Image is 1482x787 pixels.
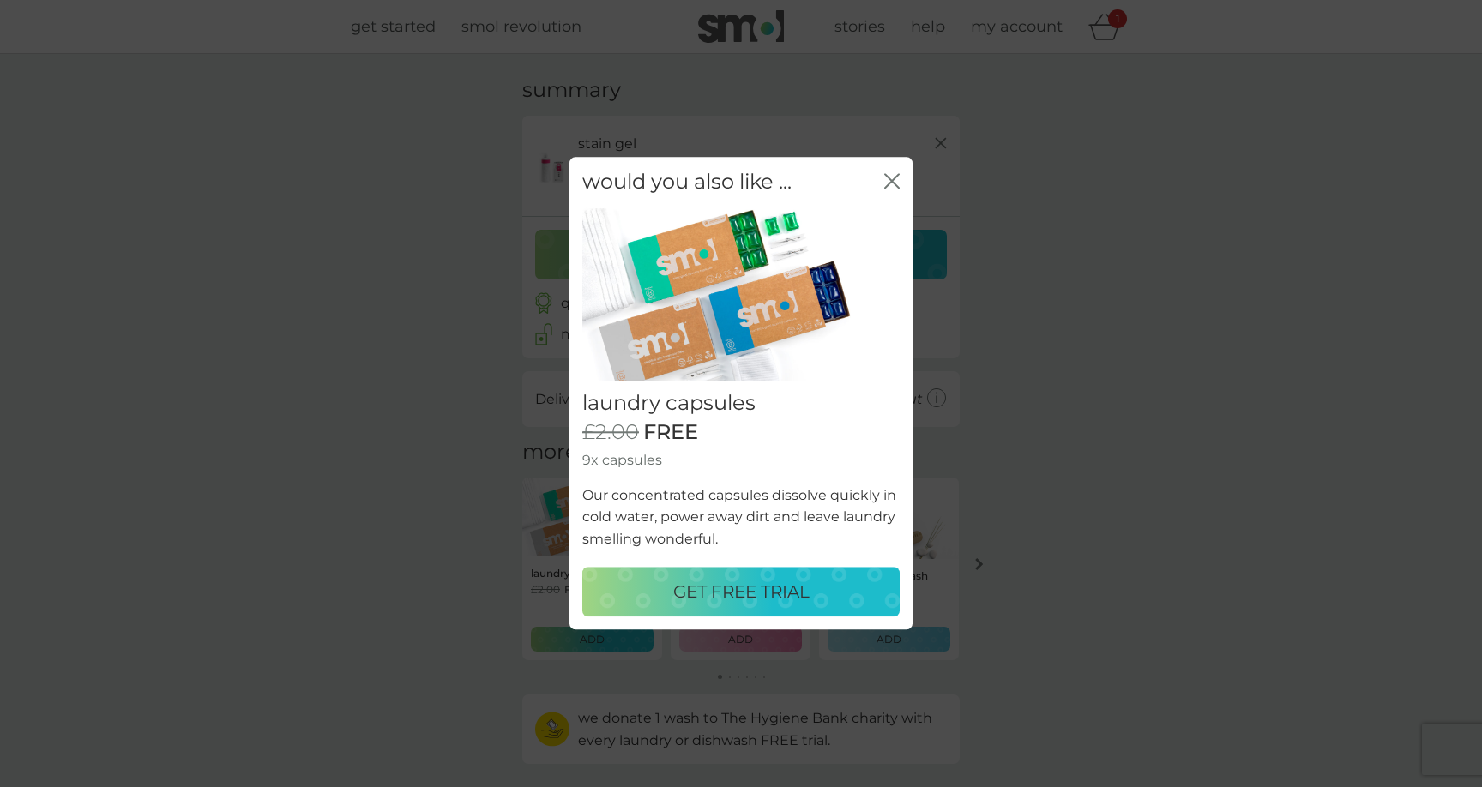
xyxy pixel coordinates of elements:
p: 9x capsules [582,449,900,472]
h2: laundry capsules [582,392,900,417]
span: FREE [643,421,698,446]
button: GET FREE TRIAL [582,568,900,617]
p: Our concentrated capsules dissolve quickly in cold water, power away dirt and leave laundry smell... [582,484,900,550]
button: close [884,173,900,191]
h2: would you also like ... [582,170,792,195]
p: GET FREE TRIAL [673,579,810,606]
span: £2.00 [582,421,639,446]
